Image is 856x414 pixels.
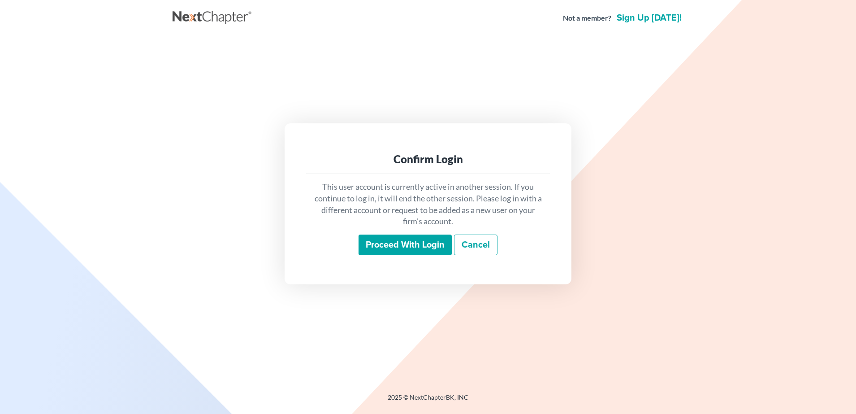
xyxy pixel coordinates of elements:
[359,235,452,255] input: Proceed with login
[173,393,683,409] div: 2025 © NextChapterBK, INC
[563,13,611,23] strong: Not a member?
[313,181,543,227] p: This user account is currently active in another session. If you continue to log in, it will end ...
[615,13,683,22] a: Sign up [DATE]!
[454,235,497,255] a: Cancel
[313,152,543,166] div: Confirm Login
